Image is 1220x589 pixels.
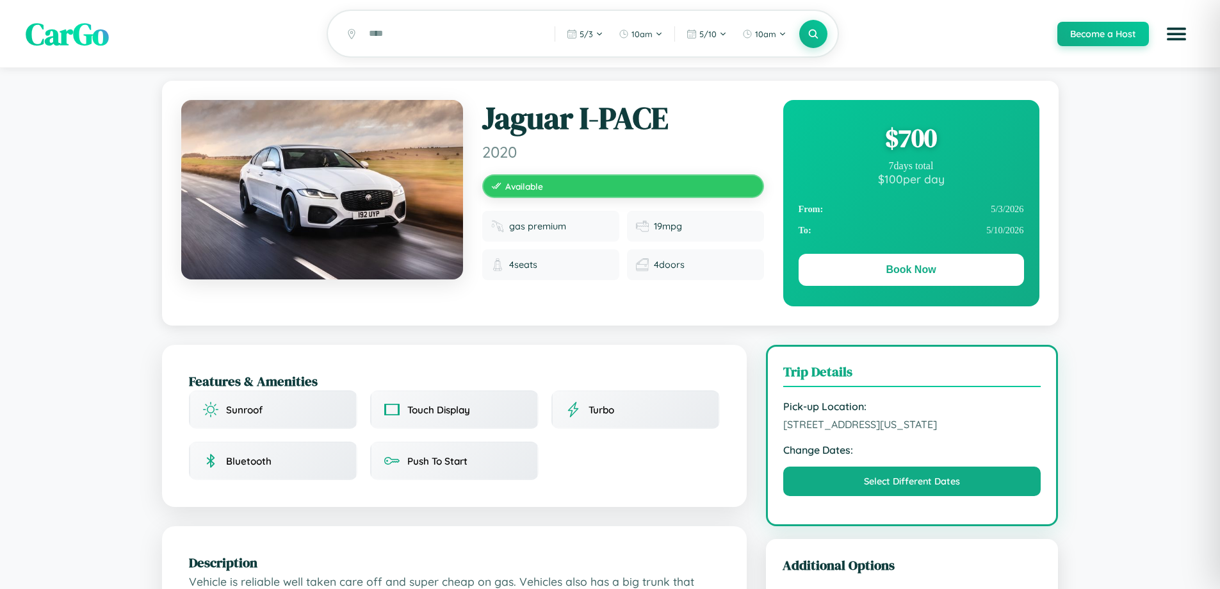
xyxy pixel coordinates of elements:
img: Fuel type [491,220,504,233]
img: Seats [491,258,504,271]
img: Fuel efficiency [636,220,649,233]
span: 10am [755,29,776,39]
span: Sunroof [226,404,263,416]
strong: Change Dates: [783,444,1041,456]
button: 5/10 [680,24,733,44]
strong: To: [799,225,811,236]
strong: Pick-up Location: [783,400,1041,413]
span: 4 seats [509,259,537,270]
span: Bluetooth [226,455,272,467]
div: 7 days total [799,160,1024,172]
strong: From: [799,204,824,215]
h1: Jaguar I-PACE [482,100,764,137]
h2: Description [189,553,720,572]
button: Book Now [799,254,1024,286]
span: Available [505,181,543,192]
div: 5 / 10 / 2026 [799,220,1024,241]
button: Become a Host [1057,22,1149,46]
span: 5 / 3 [580,29,593,39]
div: $ 100 per day [799,172,1024,186]
span: Touch Display [407,404,470,416]
span: 4 doors [654,259,685,270]
img: Jaguar I-PACE 2020 [181,100,463,279]
button: 5/3 [560,24,610,44]
span: CarGo [26,13,109,55]
div: $ 700 [799,120,1024,155]
button: 10am [612,24,669,44]
span: 5 / 10 [699,29,717,39]
div: 5 / 3 / 2026 [799,199,1024,220]
span: 10am [631,29,653,39]
span: 2020 [482,142,764,162]
span: Push To Start [407,455,468,467]
h3: Additional Options [783,556,1042,574]
h2: Features & Amenities [189,372,720,390]
button: Select Different Dates [783,467,1041,496]
h3: Trip Details [783,362,1041,387]
button: Open menu [1159,16,1194,52]
span: [STREET_ADDRESS][US_STATE] [783,418,1041,431]
span: 19 mpg [654,220,682,232]
span: gas premium [509,220,566,232]
img: Doors [636,258,649,271]
span: Turbo [589,404,614,416]
button: 10am [736,24,793,44]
